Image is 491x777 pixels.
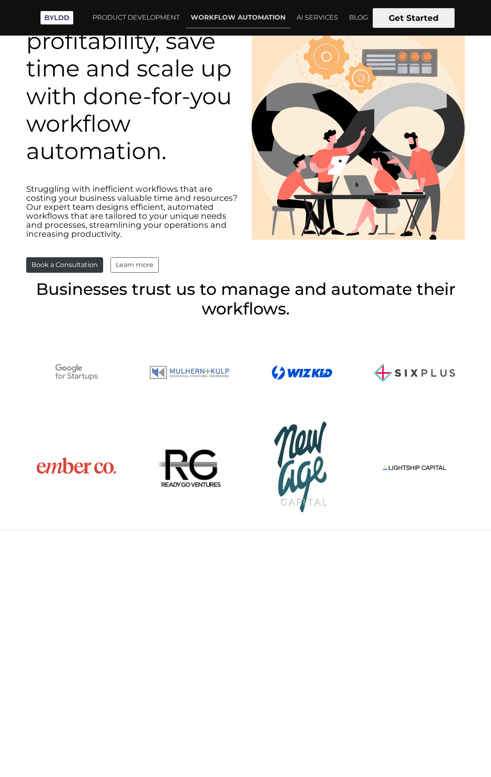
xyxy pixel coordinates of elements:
img: Google startup logo [52,348,101,397]
a: AI SERVICES [292,7,343,28]
img: Mulhern & Kulp logo [149,365,230,380]
img: Amber group logo [36,456,117,480]
a: BLOG [344,7,373,28]
img: sixplus logo [374,364,455,382]
a: WORKFLOW AUTOMATION [186,7,291,28]
img: heroimg-svg [252,27,465,240]
img: Wizkid logo [272,365,332,380]
h3: Businesses trust us to manage and automate their workflows. [26,279,465,319]
a: PRODUCT DEVELOPMENT [88,7,185,28]
a: Learn more [110,257,159,273]
p: Struggling with inefficient workflows that are costing your business valuable time and resources?... [26,184,239,238]
img: Byldd - Product Development Company [36,7,77,29]
button: Get Started [373,8,455,28]
button: Book a Consultation [26,257,103,273]
img: New age capital logo [262,416,342,520]
img: Light ship logo [374,451,455,485]
img: Ready Go Ventures [149,428,230,509]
